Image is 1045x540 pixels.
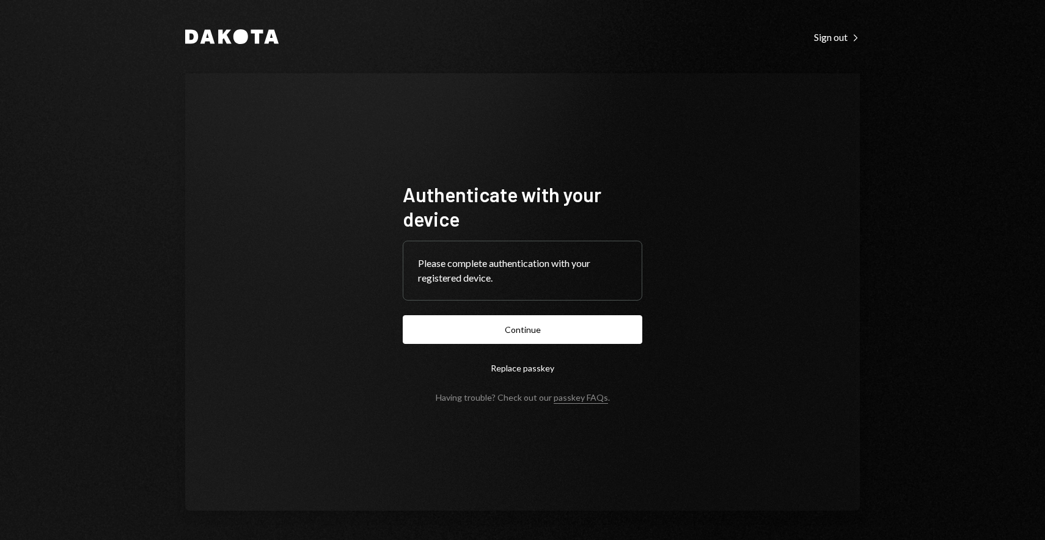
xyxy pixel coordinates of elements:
[554,392,608,404] a: passkey FAQs
[418,256,627,285] div: Please complete authentication with your registered device.
[814,31,860,43] div: Sign out
[403,354,642,382] button: Replace passkey
[403,315,642,344] button: Continue
[403,182,642,231] h1: Authenticate with your device
[436,392,610,403] div: Having trouble? Check out our .
[814,30,860,43] a: Sign out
